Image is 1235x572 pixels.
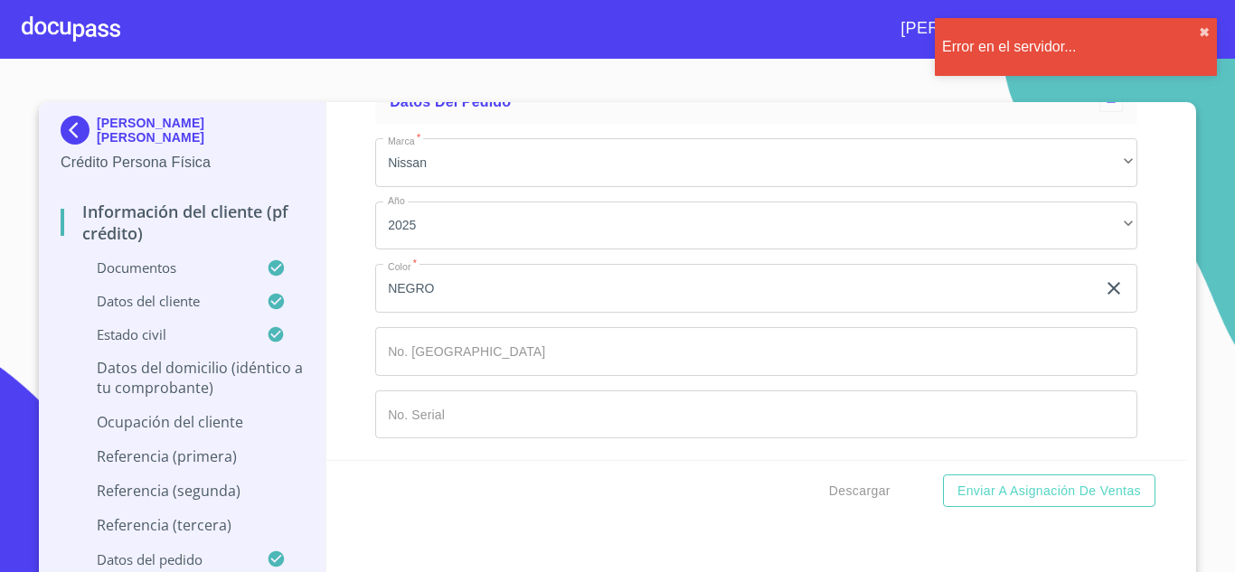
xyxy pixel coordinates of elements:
[61,292,267,310] p: Datos del cliente
[61,116,304,152] div: [PERSON_NAME] [PERSON_NAME]
[942,39,1199,55] div: Error en el servidor...
[61,152,304,173] p: Crédito Persona Física
[61,550,267,568] p: Datos del pedido
[375,138,1137,187] div: Nissan
[375,202,1137,250] div: 2025
[822,474,898,508] button: Descargar
[829,480,891,502] span: Descargar
[61,481,304,501] p: Referencia (segunda)
[957,480,1141,502] span: Enviar a Asignación de Ventas
[375,80,1137,124] div: Datos del pedido
[1199,25,1210,40] button: close
[61,258,267,277] p: Documentos
[390,94,511,109] span: Datos del pedido
[1103,277,1125,299] button: clear input
[61,116,97,145] img: Docupass spot blue
[97,116,304,145] p: [PERSON_NAME] [PERSON_NAME]
[61,446,304,466] p: Referencia (primera)
[61,358,304,398] p: Datos del domicilio (idéntico a tu comprobante)
[61,412,304,432] p: Ocupación del Cliente
[61,201,304,244] p: Información del cliente (PF crédito)
[943,474,1155,508] button: Enviar a Asignación de Ventas
[887,14,1213,43] button: account of current user
[61,325,267,343] p: Estado Civil
[61,515,304,535] p: Referencia (tercera)
[887,14,1192,43] span: [PERSON_NAME] [PERSON_NAME]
